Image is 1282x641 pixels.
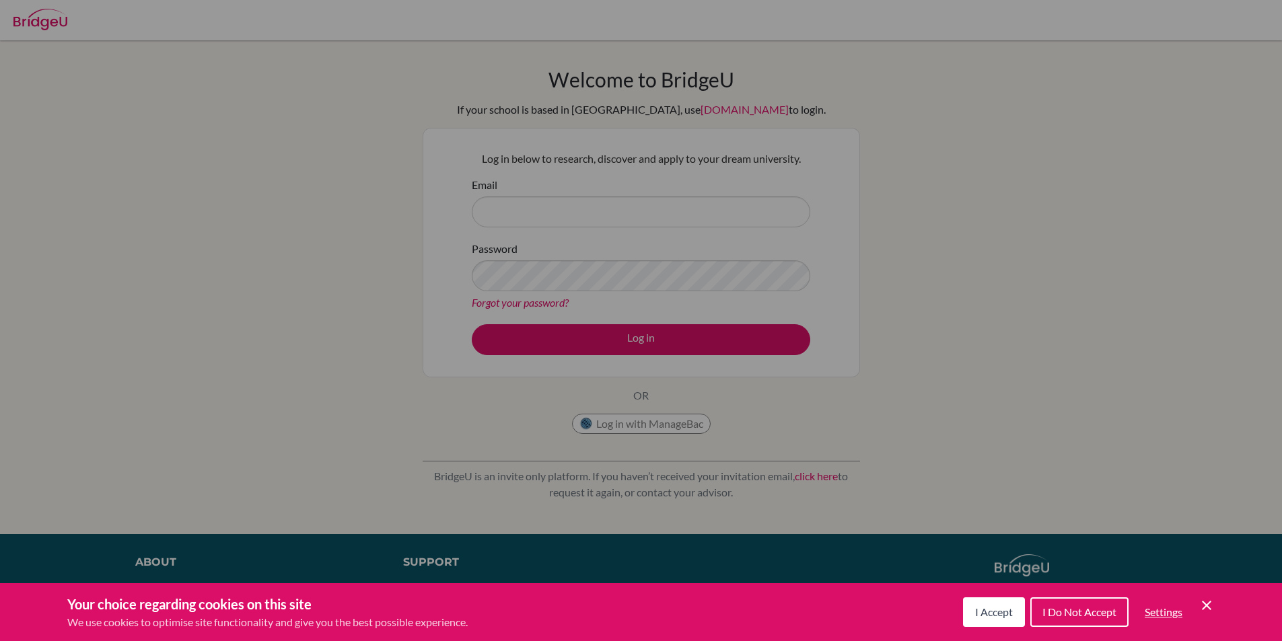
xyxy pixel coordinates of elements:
span: I Do Not Accept [1042,605,1116,618]
button: Settings [1134,599,1193,626]
button: Save and close [1199,597,1215,613]
button: I Do Not Accept [1030,597,1129,627]
h3: Your choice regarding cookies on this site [67,594,468,614]
span: Settings [1145,605,1182,618]
span: I Accept [975,605,1013,618]
button: I Accept [963,597,1025,627]
p: We use cookies to optimise site functionality and give you the best possible experience. [67,614,468,630]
